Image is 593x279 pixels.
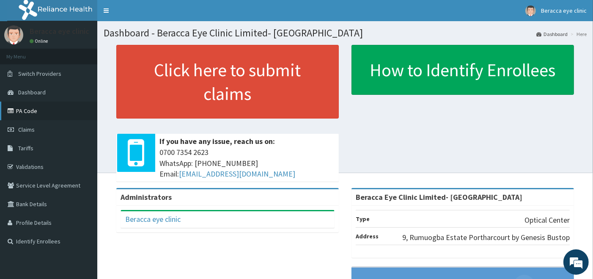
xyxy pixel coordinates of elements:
[356,192,522,202] strong: Beracca Eye Clinic Limited- [GEOGRAPHIC_DATA]
[356,232,379,240] b: Address
[351,45,574,95] a: How to Identify Enrollees
[104,28,587,39] h1: Dashboard - Beracca Eye Clinic Limited- [GEOGRAPHIC_DATA]
[121,192,172,202] b: Administrators
[536,30,568,38] a: Dashboard
[402,232,570,243] p: 9, Rumuogba Estate Portharcourt by Genesis Bustop
[524,215,570,226] p: Optical Center
[568,30,587,38] li: Here
[44,47,142,58] div: Chat with us now
[18,88,46,96] span: Dashboard
[125,214,181,224] a: Beracca eye clinic
[49,85,117,170] span: We're online!
[30,28,89,35] p: Beracca eye clinic
[18,126,35,133] span: Claims
[159,136,275,146] b: If you have any issue, reach us on:
[116,45,339,119] a: Click here to submit claims
[139,4,159,25] div: Minimize live chat window
[179,169,295,179] a: [EMAIL_ADDRESS][DOMAIN_NAME]
[30,38,50,44] a: Online
[16,42,34,64] img: d_794563401_company_1708531726252_794563401
[18,144,33,152] span: Tariffs
[18,70,61,77] span: Switch Providers
[4,25,23,44] img: User Image
[541,7,587,14] span: Beracca eye clinic
[4,188,161,217] textarea: Type your message and hit 'Enter'
[159,147,335,180] span: 0700 7354 2623 WhatsApp: [PHONE_NUMBER] Email:
[525,6,536,16] img: User Image
[356,215,370,223] b: Type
